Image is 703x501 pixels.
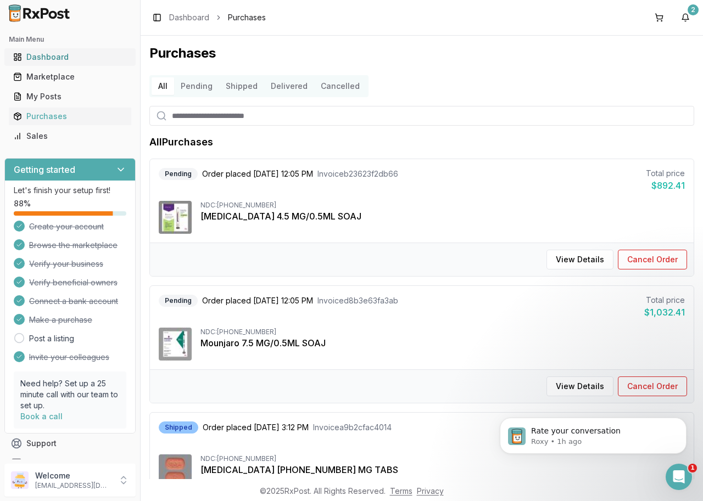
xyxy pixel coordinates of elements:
span: Rate your conversation [39,39,140,48]
span: Verify your business [29,258,103,269]
img: Trulicity 4.5 MG/0.5ML SOAJ [159,201,192,234]
button: All [152,77,174,95]
div: NDC: [PHONE_NUMBER] [200,454,685,463]
iframe: Intercom live chat [666,464,692,490]
span: Invoice a9b2cfac4014 [313,422,392,433]
button: Purchases [4,108,136,125]
a: Dashboard [169,12,209,23]
span: Order placed [DATE] 12:05 PM [202,295,313,306]
div: $892.41 [646,179,685,192]
div: My Posts [13,91,127,102]
div: Total price [644,295,685,306]
button: Support [4,434,136,453]
div: [PERSON_NAME] [39,49,103,61]
span: Browse the marketplace [29,240,118,251]
div: Pending [159,295,198,307]
button: Feedback [4,453,136,473]
a: Dashboard [9,47,131,67]
a: Terms [390,486,412,496]
button: Send us a message [51,309,169,331]
button: Help [147,342,220,386]
img: RxPost Logo [4,4,75,22]
span: Help [174,370,192,378]
button: Sales [4,127,136,145]
div: [MEDICAL_DATA] [PHONE_NUMBER] MG TABS [200,463,685,476]
span: Purchases [228,12,266,23]
button: My Posts [4,88,136,105]
span: Order placed [DATE] 3:12 PM [203,422,309,433]
img: User avatar [11,471,29,489]
div: [MEDICAL_DATA] 4.5 MG/0.5ML SOAJ [200,210,685,223]
div: NDC: [PHONE_NUMBER] [200,201,685,210]
button: Dashboard [4,48,136,66]
a: Marketplace [9,67,131,87]
span: Verify beneficial owners [29,277,118,288]
h1: Purchases [149,44,694,62]
img: Biktarvy 30-120-15 MG TABS [159,454,192,487]
h3: Getting started [14,163,75,176]
button: View Details [546,376,613,396]
nav: breadcrumb [169,12,266,23]
div: $1,032.41 [644,306,685,319]
a: Purchases [9,106,131,126]
button: Cancelled [314,77,366,95]
p: Welcome [35,470,111,481]
div: • 1h ago [105,49,136,61]
button: Delivered [264,77,314,95]
span: Invite your colleagues [29,352,109,363]
div: Shipped [159,421,198,434]
p: Need help? Set up a 25 minute call with our team to set up. [20,378,120,411]
div: Dashboard [13,52,127,63]
span: 1 [688,464,697,472]
span: 88 % [14,198,31,209]
a: My Posts [9,87,131,106]
p: [EMAIL_ADDRESS][DOMAIN_NAME] [35,481,111,490]
button: Cancel Order [618,376,687,396]
span: Feedback [26,458,64,469]
span: Invoice b23623f2db66 [317,168,398,179]
button: Cancel Order [618,250,687,269]
span: Create your account [29,221,104,232]
a: Privacy [417,486,444,496]
h1: All Purchases [149,134,213,150]
span: Order placed [DATE] 12:05 PM [202,168,313,179]
p: Let's finish your setup first! [14,185,126,196]
div: Close [193,4,213,24]
div: NDC: [PHONE_NUMBER] [200,328,685,336]
div: Total price [646,168,685,179]
button: Shipped [219,77,264,95]
span: Make a purchase [29,314,92,325]
span: Messages [88,370,131,378]
div: Marketplace [13,71,127,82]
div: Pending [159,168,198,180]
span: Invoice d8b3e63fa3ab [317,295,398,306]
img: Mounjaro 7.5 MG/0.5ML SOAJ [159,328,192,361]
span: Connect a bank account [29,296,118,307]
button: View Details [546,250,613,269]
div: Purchases [13,111,127,122]
h2: Main Menu [9,35,131,44]
h1: Messages [81,5,141,24]
div: Mounjaro 7.5 MG/0.5ML SOAJ [200,336,685,350]
div: Sales [13,131,127,142]
img: Profile image for Manuel [13,38,35,60]
button: Messages [73,342,146,386]
a: Sales [9,126,131,146]
iframe: Intercom notifications message [483,395,703,471]
button: Marketplace [4,68,136,86]
button: 2 [677,9,694,26]
span: Home [25,370,48,378]
a: Book a call [20,412,63,421]
a: Post a listing [29,333,74,344]
button: Pending [174,77,219,95]
div: 2 [688,4,699,15]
